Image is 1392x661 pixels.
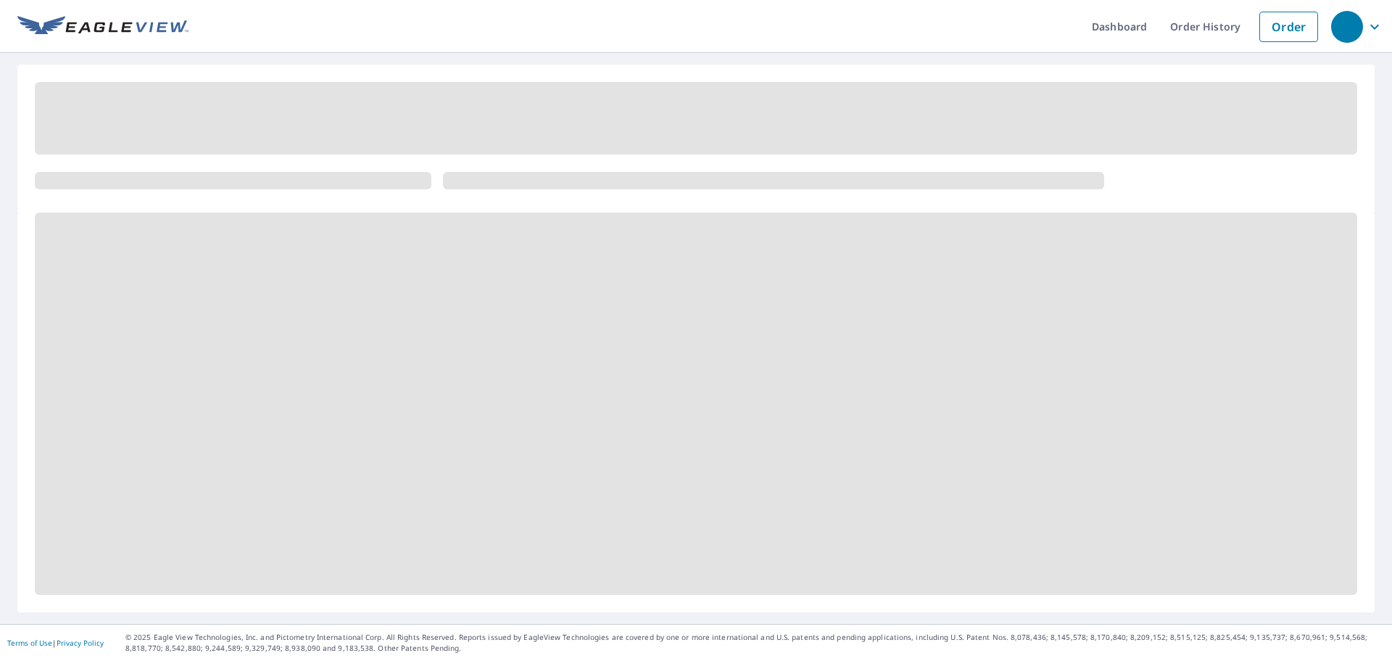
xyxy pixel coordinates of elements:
[125,632,1385,654] p: © 2025 Eagle View Technologies, Inc. and Pictometry International Corp. All Rights Reserved. Repo...
[57,638,104,648] a: Privacy Policy
[17,16,188,38] img: EV Logo
[7,638,52,648] a: Terms of Use
[1259,12,1318,42] a: Order
[7,639,104,647] p: |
